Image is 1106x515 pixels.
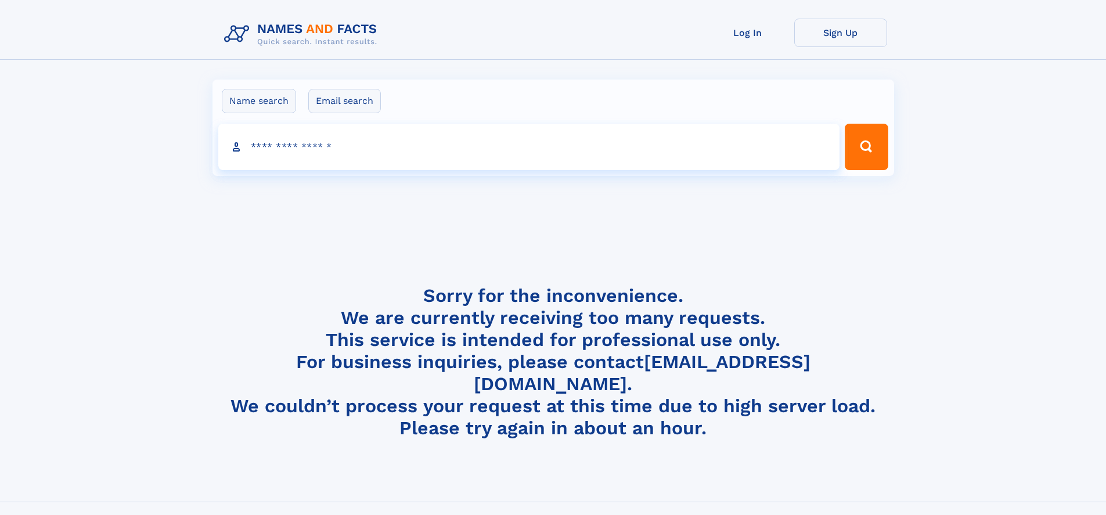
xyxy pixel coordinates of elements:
[845,124,888,170] button: Search Button
[219,284,887,440] h4: Sorry for the inconvenience. We are currently receiving too many requests. This service is intend...
[308,89,381,113] label: Email search
[219,19,387,50] img: Logo Names and Facts
[474,351,810,395] a: [EMAIL_ADDRESS][DOMAIN_NAME]
[218,124,840,170] input: search input
[701,19,794,47] a: Log In
[222,89,296,113] label: Name search
[794,19,887,47] a: Sign Up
